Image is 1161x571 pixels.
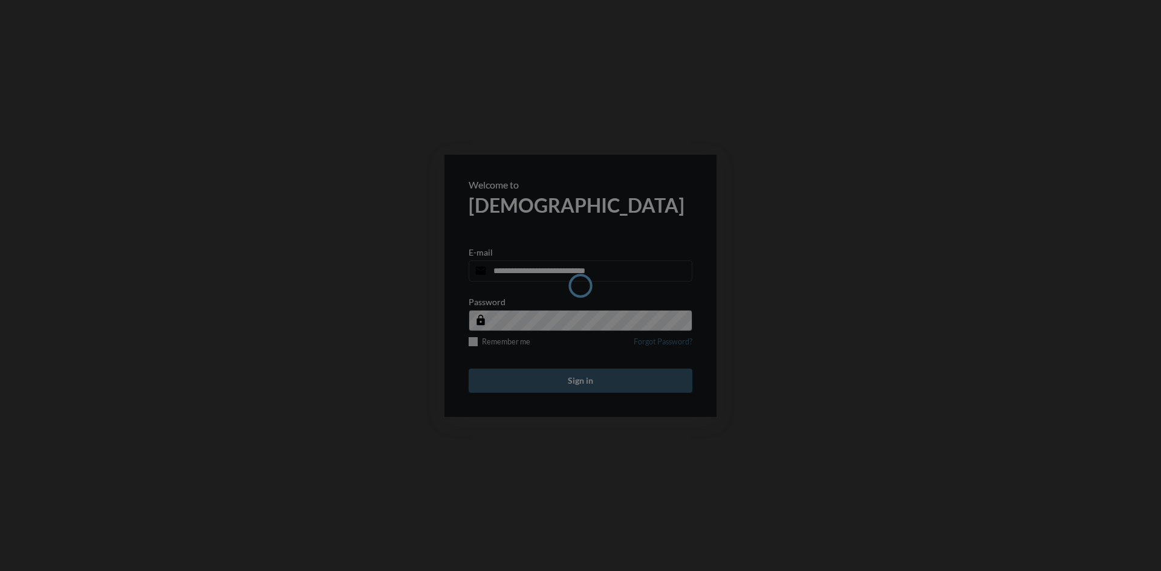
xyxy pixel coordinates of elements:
[469,179,692,190] p: Welcome to
[469,193,692,217] h2: [DEMOGRAPHIC_DATA]
[469,247,493,257] p: E-mail
[469,369,692,393] button: Sign in
[469,297,506,307] p: Password
[634,337,692,353] a: Forgot Password?
[469,337,530,346] label: Remember me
